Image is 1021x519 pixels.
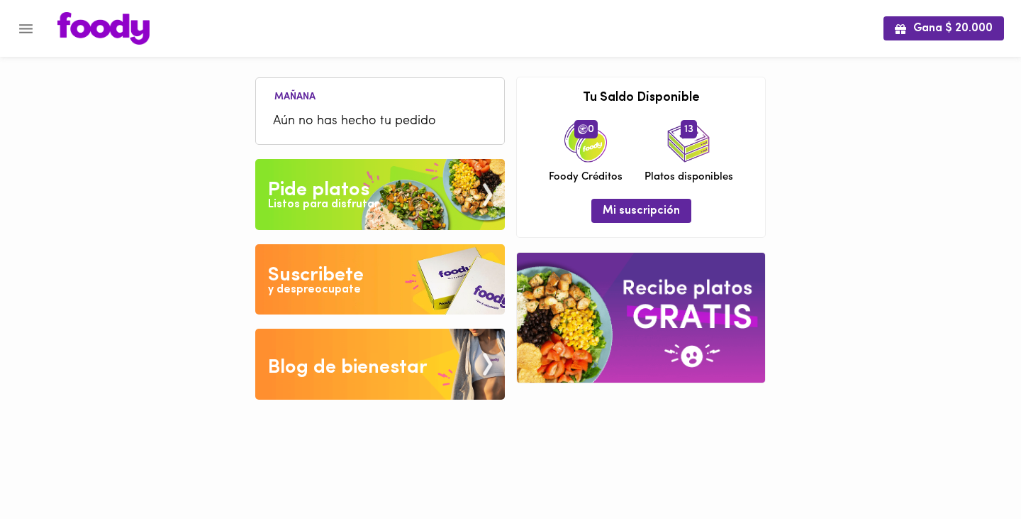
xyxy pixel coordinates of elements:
[268,282,361,298] div: y despreocupate
[268,197,379,213] div: Listos para disfrutar
[255,159,505,230] img: Pide un Platos
[883,16,1004,40] button: Gana $ 20.000
[578,124,588,134] img: foody-creditos.png
[603,204,680,218] span: Mi suscripción
[549,170,623,185] span: Foody Créditos
[528,92,754,106] h3: Tu Saldo Disponible
[591,199,691,222] button: Mi suscripción
[268,176,369,204] div: Pide platos
[667,120,710,163] img: icon_dishes.png
[255,244,505,315] img: Disfruta bajar de peso
[517,253,765,383] img: referral-banner.png
[268,261,364,290] div: Suscribete
[681,120,697,138] span: 13
[645,170,733,185] span: Platos disponibles
[9,11,43,46] button: Menu
[564,120,607,163] img: credits-package.png
[895,22,993,35] span: Gana $ 20.000
[255,329,505,400] img: Blog de bienestar
[57,12,150,45] img: logo.png
[273,112,487,131] span: Aún no has hecho tu pedido
[574,120,598,138] span: 0
[268,354,428,382] div: Blog de bienestar
[263,89,327,102] li: Mañana
[939,437,1007,505] iframe: Messagebird Livechat Widget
